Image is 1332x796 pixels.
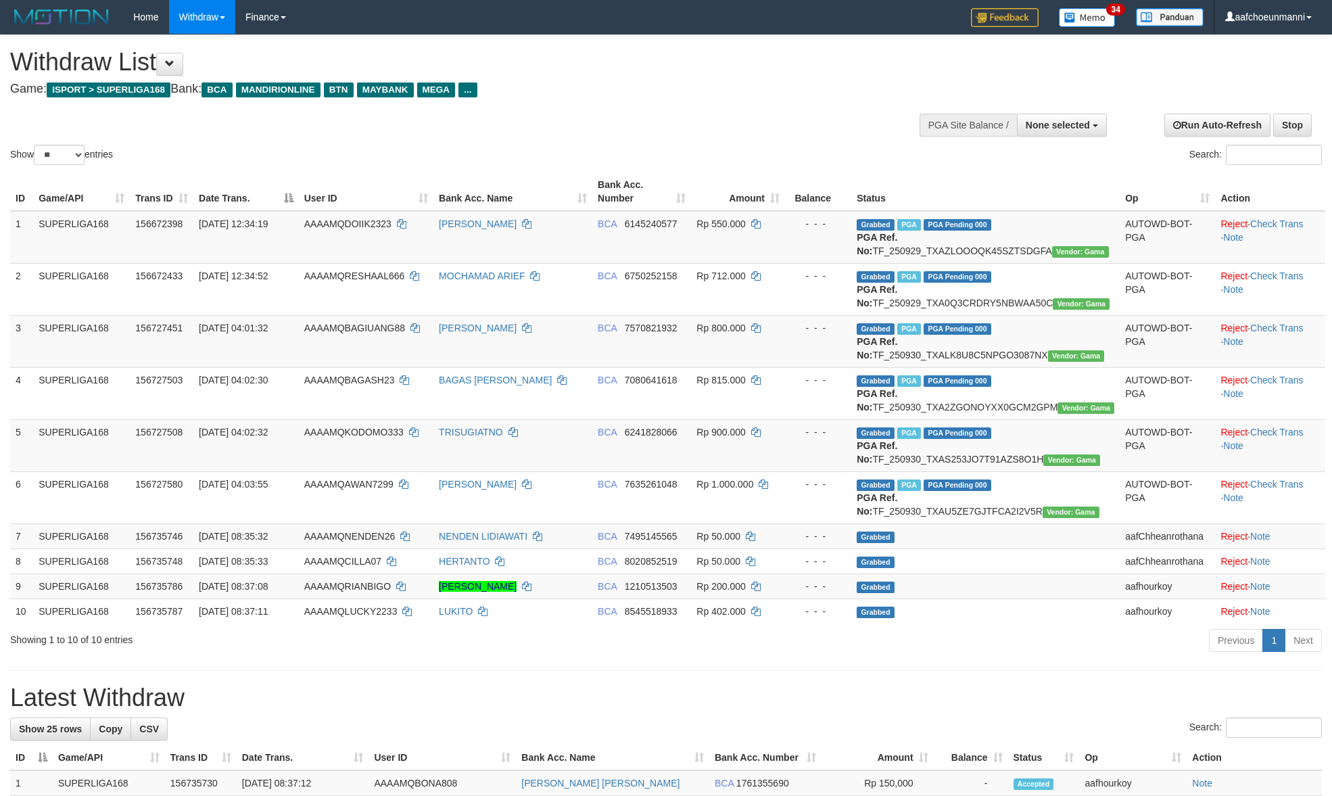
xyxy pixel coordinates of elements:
[1220,427,1247,438] a: Reject
[10,745,53,770] th: ID: activate to sort column descending
[417,83,456,97] span: MEGA
[1262,629,1285,652] a: 1
[135,531,183,542] span: 156735746
[696,323,745,333] span: Rp 800.000
[857,271,895,283] span: Grabbed
[304,581,391,592] span: AAAAMQRIANBIGO
[625,479,677,490] span: Copy 7635261048 to clipboard
[1215,573,1325,599] td: ·
[897,375,921,387] span: Marked by aafchoeunmanni
[696,375,745,385] span: Rp 815.000
[1250,606,1270,617] a: Note
[1026,120,1090,131] span: None selected
[1250,531,1270,542] a: Note
[934,770,1008,796] td: -
[34,145,85,165] select: Showentries
[304,556,381,567] span: AAAAMQCILLA07
[625,271,677,281] span: Copy 6750252158 to clipboard
[439,556,490,567] a: HERTANTO
[1052,246,1109,258] span: Vendor URL: https://trx31.1velocity.biz
[857,492,897,517] b: PGA Ref. No:
[924,427,991,439] span: PGA Pending
[1079,770,1187,796] td: aafhourkoy
[696,479,753,490] span: Rp 1.000.000
[1223,440,1243,451] a: Note
[304,479,394,490] span: AAAAMQAWAN7299
[1215,419,1325,471] td: · ·
[237,745,369,770] th: Date Trans.: activate to sort column ascending
[1250,556,1270,567] a: Note
[199,581,268,592] span: [DATE] 08:37:08
[696,581,745,592] span: Rp 200.000
[924,323,991,335] span: PGA Pending
[1120,172,1215,211] th: Op: activate to sort column ascending
[790,269,846,283] div: - - -
[165,770,237,796] td: 156735730
[135,218,183,229] span: 156672398
[368,745,516,770] th: User ID: activate to sort column ascending
[10,599,33,624] td: 10
[1250,479,1304,490] a: Check Trans
[130,718,168,741] a: CSV
[135,271,183,281] span: 156672433
[1008,745,1080,770] th: Status: activate to sort column ascending
[691,172,785,211] th: Amount: activate to sort column ascending
[199,323,268,333] span: [DATE] 04:01:32
[10,573,33,599] td: 9
[193,172,299,211] th: Date Trans.: activate to sort column descending
[1120,211,1215,264] td: AUTOWD-BOT-PGA
[857,219,895,231] span: Grabbed
[625,556,677,567] span: Copy 8020852519 to clipboard
[625,218,677,229] span: Copy 6145240577 to clipboard
[1120,419,1215,471] td: AUTOWD-BOT-PGA
[1048,350,1105,362] span: Vendor URL: https://trx31.1velocity.biz
[139,724,159,734] span: CSV
[971,8,1039,27] img: Feedback.jpg
[135,427,183,438] span: 156727508
[135,479,183,490] span: 156727580
[33,211,130,264] td: SUPERLIGA168
[1164,114,1270,137] a: Run Auto-Refresh
[924,219,991,231] span: PGA Pending
[33,419,130,471] td: SUPERLIGA168
[1285,629,1322,652] a: Next
[790,321,846,335] div: - - -
[625,427,677,438] span: Copy 6241828066 to clipboard
[47,83,170,97] span: ISPORT > SUPERLIGA168
[851,367,1120,419] td: TF_250930_TXA2ZGONOYXX0GCM2GPM
[1250,581,1270,592] a: Note
[1215,172,1325,211] th: Action
[304,606,398,617] span: AAAAMQLUCKY2233
[10,263,33,315] td: 2
[357,83,414,97] span: MAYBANK
[934,745,1008,770] th: Balance: activate to sort column ascending
[1215,523,1325,548] td: ·
[851,211,1120,264] td: TF_250929_TXAZLOOOQK45SZTSDGFA
[10,718,91,741] a: Show 25 rows
[790,217,846,231] div: - - -
[1273,114,1312,137] a: Stop
[199,479,268,490] span: [DATE] 04:03:55
[199,271,268,281] span: [DATE] 12:34:52
[1220,218,1247,229] a: Reject
[897,271,921,283] span: Marked by aafsoycanthlai
[33,315,130,367] td: SUPERLIGA168
[10,471,33,523] td: 6
[324,83,354,97] span: BTN
[1215,211,1325,264] td: · ·
[1120,471,1215,523] td: AUTOWD-BOT-PGA
[1215,548,1325,573] td: ·
[790,425,846,439] div: - - -
[696,606,745,617] span: Rp 402.000
[851,263,1120,315] td: TF_250929_TXA0Q3CRDRY5NBWAA50C
[696,427,745,438] span: Rp 900.000
[439,323,517,333] a: [PERSON_NAME]
[53,745,165,770] th: Game/API: activate to sort column ascending
[851,172,1120,211] th: Status
[130,172,193,211] th: Trans ID: activate to sort column ascending
[90,718,131,741] a: Copy
[1250,323,1304,333] a: Check Trans
[135,581,183,592] span: 156735786
[10,770,53,796] td: 1
[598,581,617,592] span: BCA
